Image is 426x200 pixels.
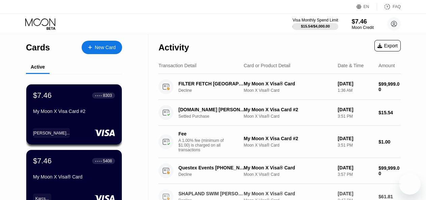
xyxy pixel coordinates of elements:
[338,143,373,148] div: 3:51 PM
[378,81,401,92] div: $99,999.00
[178,114,250,119] div: Settled Purchase
[378,63,395,68] div: Amount
[244,81,332,86] div: My Moon X Visa® Card
[178,81,245,86] div: FILTER FETCH [GEOGRAPHIC_DATA] [GEOGRAPHIC_DATA]
[378,194,401,199] div: $61.81
[33,128,70,138] div: [PERSON_NAME]...
[244,191,332,196] div: My Moon X Visa® Card
[159,100,401,126] div: [DOMAIN_NAME] [PERSON_NAME] HKSettled PurchaseMy Moon X Visa Card #2Moon X Visa® Card[DATE]3:51 P...
[244,63,290,68] div: Card or Product Detail
[352,25,374,30] div: Moon Credit
[357,3,377,10] div: EN
[378,139,401,145] div: $1.00
[378,110,401,115] div: $15.54
[301,24,330,28] div: $15.54 / $4,000.00
[159,126,401,158] div: FeeA 1.00% fee (minimum of $1.00) is charged on all transactionsMy Moon X Visa Card #2Moon X Visa...
[292,18,338,23] div: Visa Monthly Spend Limit
[178,165,245,170] div: Questex Events [PHONE_NUMBER] US
[178,131,226,136] div: Fee
[377,43,398,48] div: Export
[378,165,401,176] div: $99,999.00
[178,172,250,177] div: Decline
[338,107,373,112] div: [DATE]
[159,63,196,68] div: Transaction Detail
[95,160,102,162] div: ● ● ● ●
[159,43,189,52] div: Activity
[178,107,245,112] div: [DOMAIN_NAME] [PERSON_NAME] HK
[377,3,401,10] div: FAQ
[33,109,115,114] div: My Moon X Visa Card #2
[33,91,52,100] div: $7.46
[374,40,401,51] div: Export
[364,4,369,9] div: EN
[26,84,122,145] div: $7.46● ● ● ●8303My Moon X Visa Card #2[PERSON_NAME]...
[95,45,116,50] div: New Card
[399,173,421,195] iframe: Button to launch messaging window
[244,136,332,141] div: My Moon X Visa Card #2
[338,81,373,86] div: [DATE]
[103,93,112,98] div: 8303
[178,88,250,93] div: Decline
[338,114,373,119] div: 3:51 PM
[33,157,52,165] div: $7.46
[338,136,373,141] div: [DATE]
[292,18,338,30] div: Visa Monthly Spend Limit$15.54/$4,000.00
[31,64,45,70] div: Active
[244,88,332,93] div: Moon X Visa® Card
[338,63,364,68] div: Date & Time
[26,43,50,52] div: Cards
[33,174,115,179] div: My Moon X Visa® Card
[244,172,332,177] div: Moon X Visa® Card
[338,88,373,93] div: 1:36 AM
[338,172,373,177] div: 3:57 PM
[244,114,332,119] div: Moon X Visa® Card
[82,41,122,54] div: New Card
[103,159,112,163] div: 5408
[393,4,401,9] div: FAQ
[95,94,102,96] div: ● ● ● ●
[244,107,332,112] div: My Moon X Visa Card #2
[178,191,245,196] div: SHAPLAND SWIM [PERSON_NAME] AU
[352,18,374,25] div: $7.46
[244,143,332,148] div: Moon X Visa® Card
[33,131,70,135] div: [PERSON_NAME]...
[178,138,229,152] div: A 1.00% fee (minimum of $1.00) is charged on all transactions
[159,158,401,184] div: Questex Events [PHONE_NUMBER] USDeclineMy Moon X Visa® CardMoon X Visa® Card[DATE]3:57 PM$99,999.00
[159,74,401,100] div: FILTER FETCH [GEOGRAPHIC_DATA] [GEOGRAPHIC_DATA]DeclineMy Moon X Visa® CardMoon X Visa® Card[DATE...
[338,165,373,170] div: [DATE]
[338,191,373,196] div: [DATE]
[244,165,332,170] div: My Moon X Visa® Card
[352,18,374,30] div: $7.46Moon Credit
